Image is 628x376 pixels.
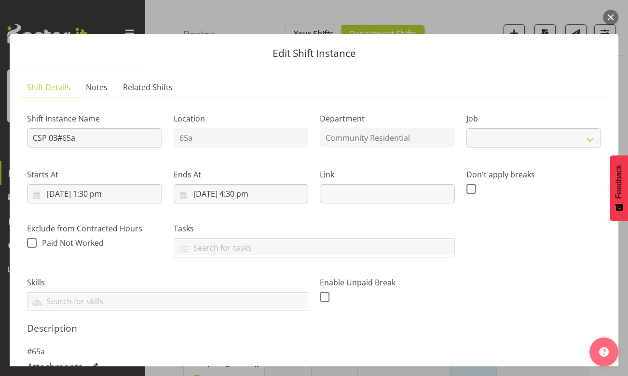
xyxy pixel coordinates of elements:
label: Exclude from Contracted Hours [27,223,162,234]
label: Don't apply breaks [466,169,601,180]
label: Enable Unpaid Break [320,277,455,288]
label: Tasks [174,223,455,234]
input: Click to select... [174,184,309,203]
button: Feedback - Show survey [610,155,628,221]
p: #65a [27,346,601,357]
input: Click to select... [27,184,162,203]
span: Shift Details [27,81,70,93]
input: Shift Instance Name [27,128,162,148]
input: Search for tasks [174,240,454,255]
label: Location [174,113,309,124]
label: Starts At [27,169,162,180]
p: Edit Shift Instance [19,48,609,58]
span: Notes [86,81,108,93]
label: Job [466,113,601,124]
span: Related Shifts [123,81,173,93]
span: Feedback [614,165,623,199]
label: Department [320,113,455,124]
h5: Attachments [27,361,82,373]
span: Paid Not Worked [42,238,104,248]
h5: Description [27,322,601,334]
label: Ends At [174,169,309,180]
label: Shift Instance Name [27,113,162,124]
label: Link [320,169,455,180]
label: Skills [27,277,308,288]
img: help-xxl-2.png [599,347,609,357]
input: Search for skills [27,294,308,309]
